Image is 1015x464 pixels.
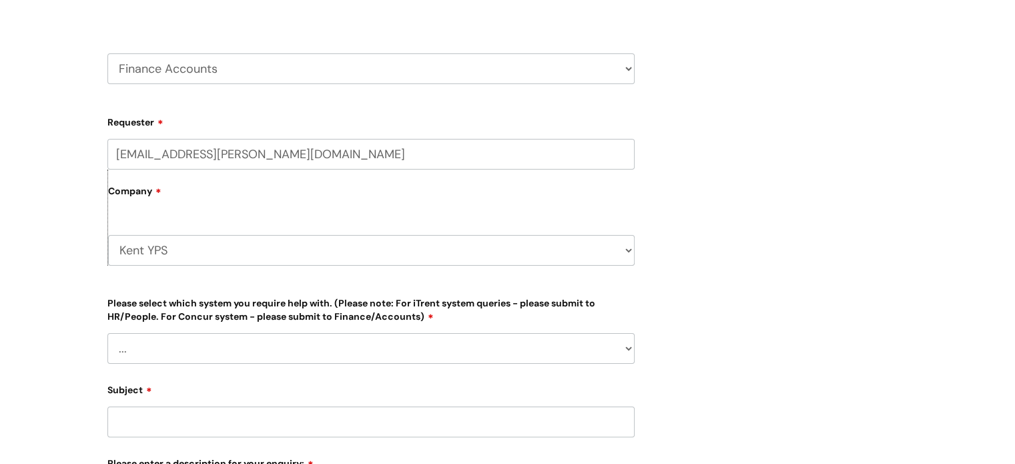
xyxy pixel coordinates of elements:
label: Please select which system you require help with. (Please note: For iTrent system queries - pleas... [107,295,635,322]
label: Subject [107,380,635,396]
label: Requester [107,112,635,128]
input: Email [107,139,635,170]
label: Company [108,181,635,211]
